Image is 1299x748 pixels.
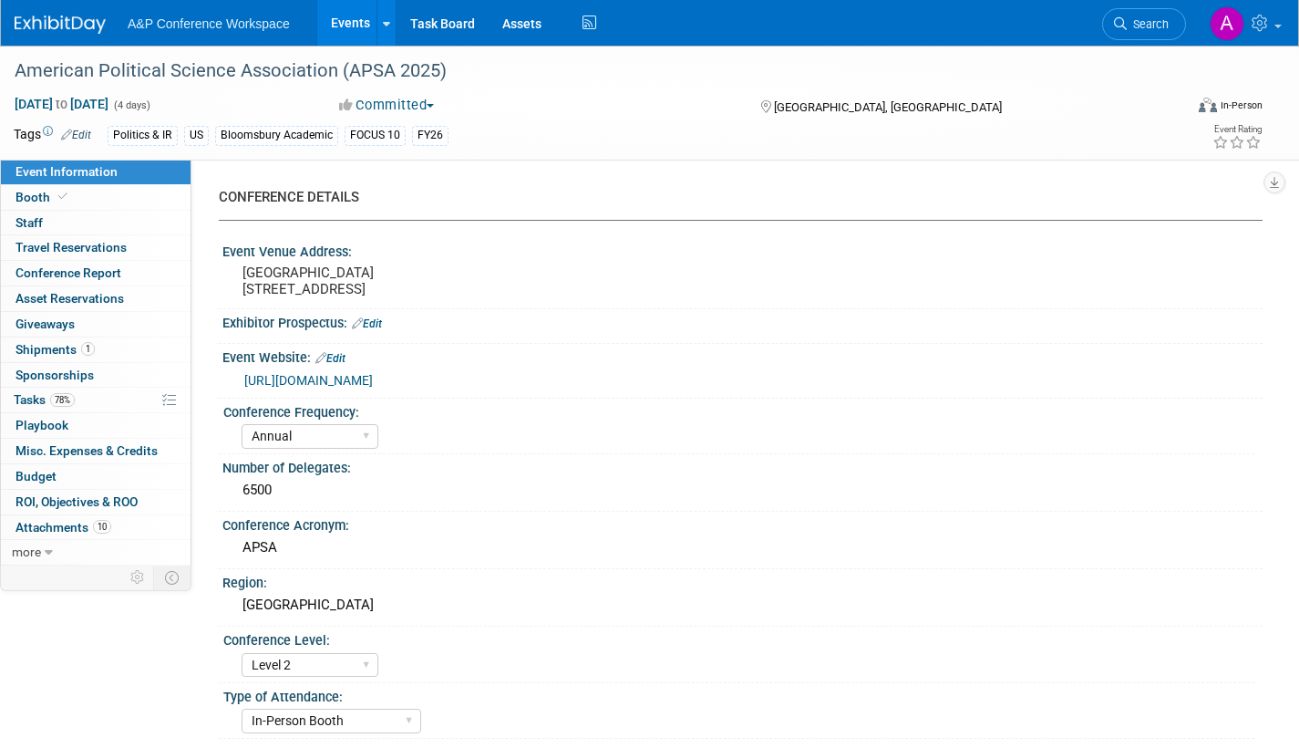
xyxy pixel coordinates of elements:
[14,125,91,146] td: Tags
[12,545,41,559] span: more
[236,534,1249,562] div: APSA
[154,566,191,589] td: Toggle Event Tabs
[223,627,1254,649] div: Conference Level:
[8,55,1156,88] div: American Political Science Association (APSA 2025)
[15,215,43,230] span: Staff
[1,540,191,565] a: more
[15,469,57,483] span: Budget
[15,443,158,458] span: Misc. Expenses & Credits
[15,265,121,280] span: Conference Report
[242,265,635,297] pre: [GEOGRAPHIC_DATA] [STREET_ADDRESS]
[15,240,127,255] span: Travel Reservations
[14,96,109,112] span: [DATE] [DATE]
[15,190,71,204] span: Booth
[1,439,191,463] a: Misc. Expenses & Credits
[1,413,191,438] a: Playbook
[222,344,1263,368] div: Event Website:
[112,99,150,111] span: (4 days)
[1210,6,1244,41] img: Amanda Oney
[184,126,209,145] div: US
[1,515,191,540] a: Attachments10
[108,126,178,145] div: Politics & IR
[223,683,1254,706] div: Type of Attendance:
[1199,98,1217,112] img: Format-Inperson.png
[222,569,1263,592] div: Region:
[1,363,191,388] a: Sponsorships
[53,97,70,111] span: to
[1220,99,1263,112] div: In-Person
[774,100,1002,114] span: [GEOGRAPHIC_DATA], [GEOGRAPHIC_DATA]
[315,352,345,365] a: Edit
[81,342,95,356] span: 1
[412,126,448,145] div: FY26
[15,291,124,306] span: Asset Reservations
[1,388,191,412] a: Tasks78%
[128,16,290,31] span: A&P Conference Workspace
[15,164,118,179] span: Event Information
[61,129,91,141] a: Edit
[15,520,111,535] span: Attachments
[1,211,191,235] a: Staff
[215,126,338,145] div: Bloomsbury Academic
[1,490,191,514] a: ROI, Objectives & ROO
[1,464,191,489] a: Budget
[15,368,94,382] span: Sponsorships
[236,476,1249,504] div: 6500
[14,392,75,407] span: Tasks
[219,188,1249,207] div: CONFERENCE DETAILS
[1,160,191,184] a: Event Information
[93,520,111,534] span: 10
[15,16,106,34] img: ExhibitDay
[15,342,95,357] span: Shipments
[333,96,441,115] button: Committed
[223,399,1254,421] div: Conference Frequency:
[1,338,191,362] a: Shipments1
[345,126,406,145] div: FOCUS 10
[15,418,68,432] span: Playbook
[244,373,373,388] a: [URL][DOMAIN_NAME]
[1,185,191,210] a: Booth
[1,235,191,260] a: Travel Reservations
[1,261,191,286] a: Conference Report
[122,566,154,589] td: Personalize Event Tab Strip
[1077,95,1263,122] div: Event Format
[1102,8,1186,40] a: Search
[15,317,75,331] span: Giveaways
[222,238,1263,261] div: Event Venue Address:
[236,591,1249,619] div: [GEOGRAPHIC_DATA]
[1,312,191,337] a: Giveaways
[222,454,1263,477] div: Number of Delegates:
[222,512,1263,535] div: Conference Acronym:
[1127,17,1169,31] span: Search
[58,192,67,202] i: Booth reservation complete
[15,494,138,509] span: ROI, Objectives & ROO
[1,286,191,311] a: Asset Reservations
[1212,125,1262,134] div: Event Rating
[222,309,1263,333] div: Exhibitor Prospectus:
[50,393,75,407] span: 78%
[352,317,382,330] a: Edit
